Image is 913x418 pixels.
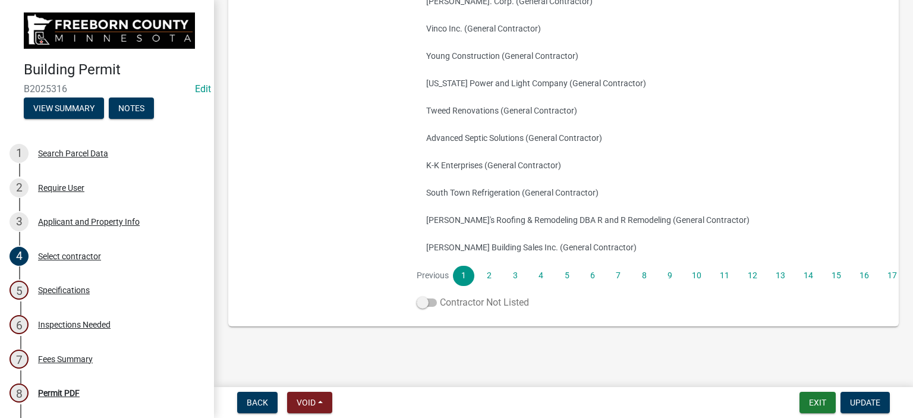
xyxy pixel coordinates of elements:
[478,266,500,286] a: 2
[417,206,887,234] button: [PERSON_NAME]'s Roofing & Remodeling DBA R and R Remodeling (General Contractor)
[38,149,108,158] div: Search Parcel Data
[237,392,278,413] button: Back
[659,266,681,286] a: 9
[38,252,101,260] div: Select contractor
[840,392,890,413] button: Update
[417,15,887,42] button: Vinco Inc. (General Contractor)
[417,234,887,261] button: [PERSON_NAME] Building Sales Inc. (General Contractor)
[38,218,140,226] div: Applicant and Property Info
[38,184,84,192] div: Require User
[796,266,820,286] a: 14
[10,144,29,163] div: 1
[195,83,211,95] a: Edit
[195,83,211,95] wm-modal-confirm: Edit Application Number
[10,212,29,231] div: 3
[24,83,190,95] span: B2025316
[38,320,111,329] div: Inspections Needed
[824,266,848,286] a: 15
[10,247,29,266] div: 4
[530,266,552,286] a: 4
[24,104,104,114] wm-modal-confirm: Summary
[741,266,764,286] a: 12
[109,98,154,119] button: Notes
[880,266,904,286] a: 17
[556,266,577,286] a: 5
[453,266,474,286] a: 1
[417,266,887,286] nav: Page navigation
[417,296,529,310] label: Contractor Not Listed
[417,42,887,70] button: Young Construction (General Contractor)
[24,12,195,49] img: Freeborn County, Minnesota
[10,178,29,197] div: 2
[10,350,29,369] div: 7
[24,61,204,78] h4: Building Permit
[38,389,80,397] div: Permit PDF
[10,384,29,403] div: 8
[582,266,603,286] a: 6
[505,266,526,286] a: 3
[10,315,29,334] div: 6
[417,124,887,152] button: Advanced Septic Solutions (General Contractor)
[607,266,629,286] a: 7
[852,266,876,286] a: 16
[10,281,29,300] div: 5
[417,97,887,124] button: Tweed Renovations (General Contractor)
[247,398,268,407] span: Back
[109,104,154,114] wm-modal-confirm: Notes
[633,266,654,286] a: 8
[24,98,104,119] button: View Summary
[417,152,887,179] button: K-K Enterprises (General Contractor)
[417,70,887,97] button: [US_STATE] Power and Light Company (General Contractor)
[685,266,709,286] a: 10
[769,266,792,286] a: 13
[713,266,736,286] a: 11
[287,392,332,413] button: Void
[297,398,316,407] span: Void
[38,286,90,294] div: Specifications
[799,392,836,413] button: Exit
[417,179,887,206] button: South Town Refrigeration (General Contractor)
[850,398,880,407] span: Update
[38,355,93,363] div: Fees Summary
